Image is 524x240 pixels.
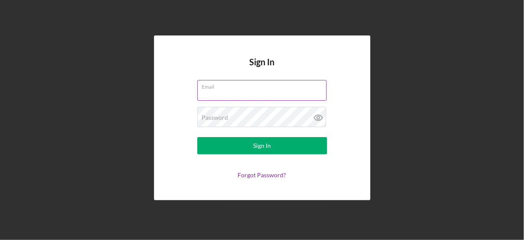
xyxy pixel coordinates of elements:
[202,114,228,121] label: Password
[238,171,286,179] a: Forgot Password?
[250,57,275,80] h4: Sign In
[253,137,271,154] div: Sign In
[202,80,327,90] label: Email
[197,137,327,154] button: Sign In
